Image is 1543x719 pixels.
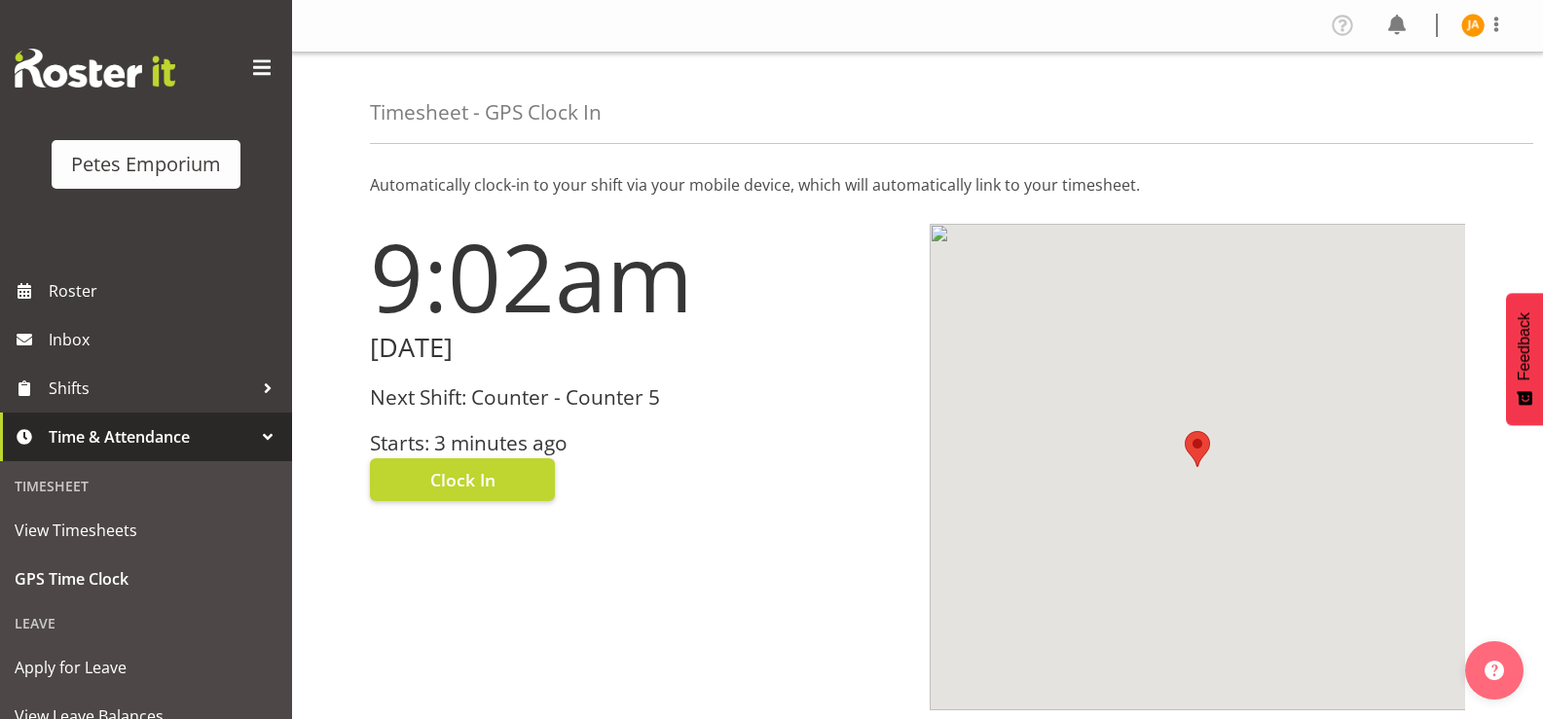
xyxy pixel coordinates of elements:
[49,422,253,451] span: Time & Attendance
[5,643,287,692] a: Apply for Leave
[1485,661,1504,680] img: help-xxl-2.png
[15,564,277,593] span: GPS Time Clock
[370,333,906,363] h2: [DATE]
[370,458,555,501] button: Clock In
[370,432,906,454] h3: Starts: 3 minutes ago
[430,467,496,492] span: Clock In
[5,603,287,643] div: Leave
[370,224,906,329] h1: 9:02am
[1506,293,1543,425] button: Feedback - Show survey
[370,386,906,409] h3: Next Shift: Counter - Counter 5
[15,516,277,545] span: View Timesheets
[49,374,253,403] span: Shifts
[370,173,1465,197] p: Automatically clock-in to your shift via your mobile device, which will automatically link to you...
[5,506,287,555] a: View Timesheets
[370,101,602,124] h4: Timesheet - GPS Clock In
[5,555,287,603] a: GPS Time Clock
[49,325,282,354] span: Inbox
[1461,14,1485,37] img: jeseryl-armstrong10788.jpg
[15,49,175,88] img: Rosterit website logo
[15,653,277,682] span: Apply for Leave
[1516,312,1533,380] span: Feedback
[71,150,221,179] div: Petes Emporium
[5,466,287,506] div: Timesheet
[49,276,282,306] span: Roster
